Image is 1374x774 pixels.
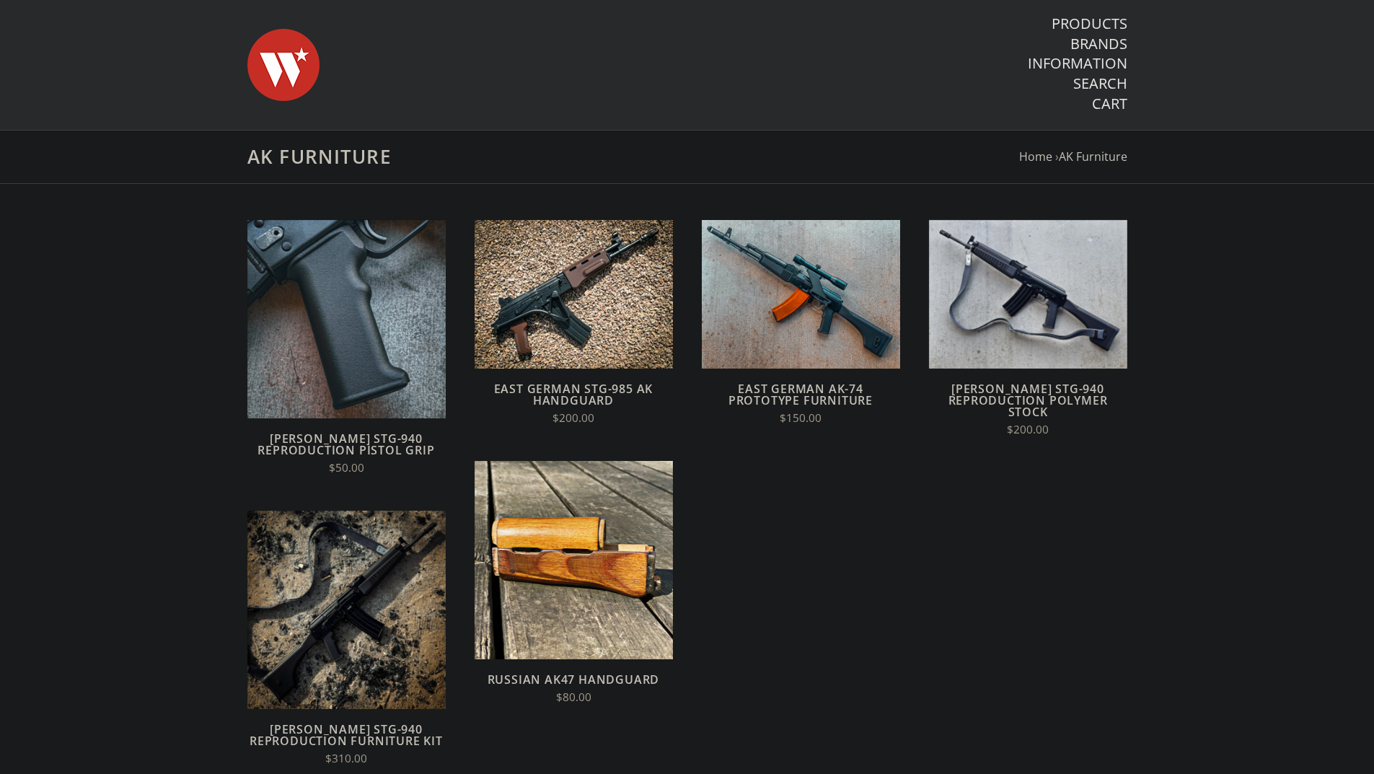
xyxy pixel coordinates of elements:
[475,220,673,369] img: East German STG-985 AK Handguard
[475,461,673,659] img: Russian AK47 Handguard
[247,511,446,709] img: Wieger STG-940 Reproduction Furniture Kit
[247,145,1127,169] h1: AK Furniture
[728,381,873,408] a: East German AK-74 Prototype Furniture
[494,381,653,408] a: East German STG-985 AK Handguard
[929,220,1127,369] img: Wieger STG-940 Reproduction Polymer Stock
[257,431,434,458] a: [PERSON_NAME] STG-940 Reproduction Pistol Grip
[247,14,320,115] img: Warsaw Wood Co.
[948,381,1108,420] a: [PERSON_NAME] STG-940 Reproduction Polymer Stock
[702,220,900,369] img: East German AK-74 Prototype Furniture
[1055,147,1127,167] li: ›
[247,220,446,418] img: Wieger STG-940 Reproduction Pistol Grip
[1028,54,1127,73] a: Information
[325,751,367,766] span: $310.00
[329,460,364,475] span: $50.00
[488,672,660,687] a: Russian AK47 Handguard
[1070,35,1127,53] a: Brands
[1052,14,1127,33] a: Products
[556,690,591,705] span: $80.00
[780,410,822,426] span: $150.00
[1073,74,1127,93] a: Search
[1059,149,1127,164] a: AK Furniture
[1007,422,1049,437] span: $200.00
[1019,149,1052,164] a: Home
[1092,94,1127,113] a: Cart
[552,410,594,426] span: $200.00
[250,721,443,749] a: [PERSON_NAME] STG-940 Reproduction Furniture Kit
